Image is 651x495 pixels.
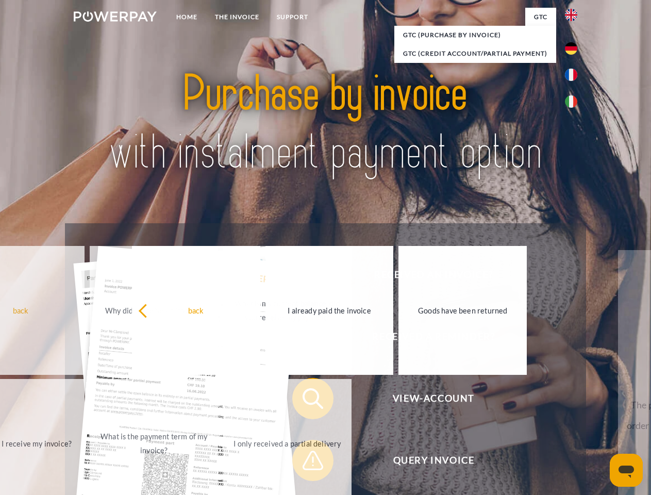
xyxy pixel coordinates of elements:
[307,378,560,419] span: View-Account
[405,303,521,317] div: Goods have been returned
[96,430,212,457] div: What is the payment term of my invoice?
[292,440,560,481] button: Query Invoice
[168,8,206,26] a: Home
[610,454,643,487] iframe: Button to launch messaging window
[268,8,317,26] a: Support
[565,69,577,81] img: fr
[394,26,556,44] a: GTC (Purchase by invoice)
[565,95,577,108] img: it
[292,378,560,419] button: View-Account
[206,8,268,26] a: THE INVOICE
[525,8,556,26] a: GTC
[74,11,157,22] img: logo-powerpay-white.svg
[96,303,212,317] div: Why did I receive an invoice?
[138,303,254,317] div: back
[272,303,388,317] div: I already paid the invoice
[307,440,560,481] span: Query Invoice
[394,44,556,63] a: GTC (Credit account/partial payment)
[229,436,345,450] div: I only received a partial delivery
[565,42,577,55] img: de
[98,49,553,197] img: title-powerpay_en.svg
[565,9,577,21] img: en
